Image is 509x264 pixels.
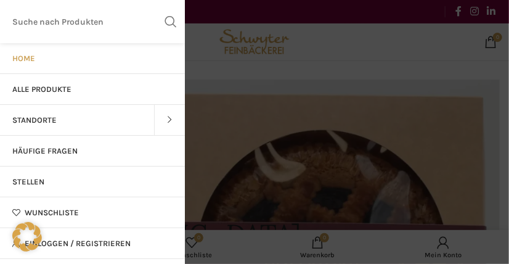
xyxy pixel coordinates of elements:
[12,146,78,156] span: Häufige Fragen
[12,54,35,64] span: Home
[25,208,79,218] span: Wunschliste
[12,177,44,187] span: Stellen
[12,115,57,125] span: Standorte
[12,85,71,94] span: Alle Produkte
